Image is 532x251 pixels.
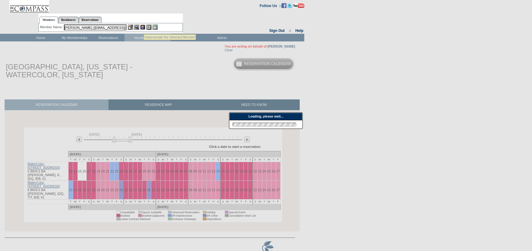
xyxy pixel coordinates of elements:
div: Member Name: [40,25,64,30]
img: b_edit.gif [128,25,133,30]
img: Subscribe to our YouTube Channel [293,3,304,8]
a: Members [39,17,58,23]
img: View [134,25,139,30]
div: Loading, please wait... [229,113,302,120]
a: Sign Out [269,29,285,33]
a: Reservations [79,17,102,23]
img: Impersonate [140,25,145,30]
a: Help [295,29,303,33]
img: Become our fan on Facebook [282,3,286,8]
td: Follow Us :: [260,3,282,8]
img: Follow us on Twitter [287,3,292,8]
a: Subscribe to our YouTube Channel [293,3,304,7]
img: Reservations [146,25,152,30]
img: b_calculator.gif [152,25,158,30]
a: Become our fan on Facebook [282,3,286,7]
img: loading.gif [231,122,298,127]
a: Residences [58,17,79,23]
span: :: [289,29,291,33]
a: Follow us on Twitter [287,3,292,7]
